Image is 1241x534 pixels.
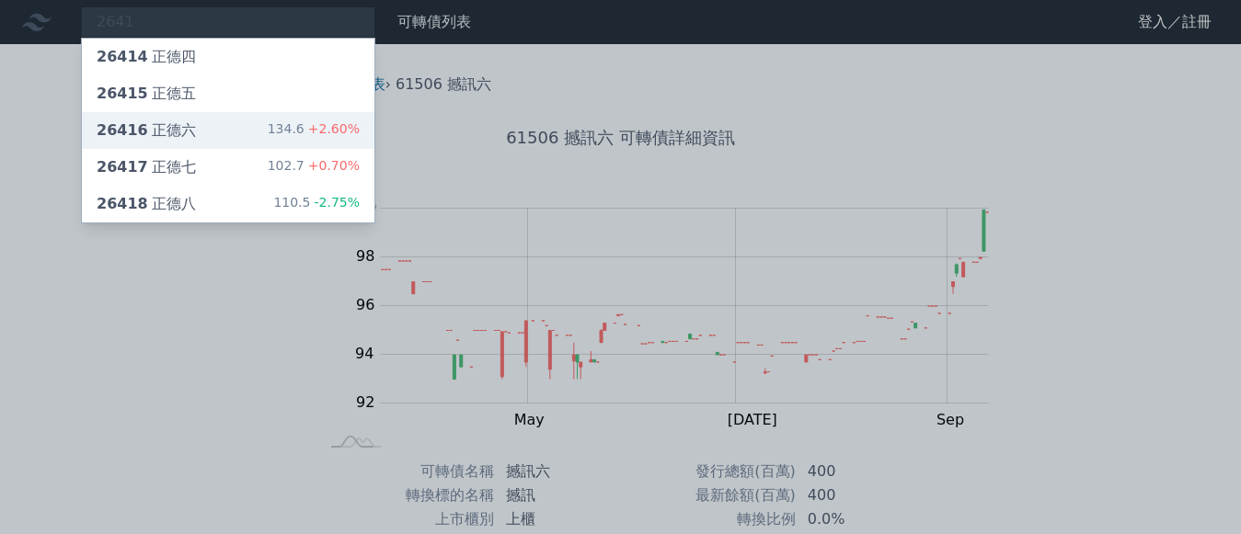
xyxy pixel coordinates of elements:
span: 26416 [97,121,148,139]
div: 正德八 [97,193,196,215]
div: 正德五 [97,83,196,105]
div: 110.5 [273,193,360,215]
span: +2.60% [305,121,360,136]
span: +0.70% [305,158,360,173]
span: 26415 [97,85,148,102]
div: 正德六 [97,119,196,142]
a: 26417正德七 102.7+0.70% [82,149,374,186]
div: 102.7 [268,156,360,178]
span: 26418 [97,195,148,212]
a: 26415正德五 [82,75,374,112]
div: 134.6 [268,119,360,142]
div: 正德七 [97,156,196,178]
span: -2.75% [310,195,360,210]
a: 26414正德四 [82,39,374,75]
a: 26416正德六 134.6+2.60% [82,112,374,149]
div: 正德四 [97,46,196,68]
span: 26414 [97,48,148,65]
a: 26418正德八 110.5-2.75% [82,186,374,222]
span: 26417 [97,158,148,176]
